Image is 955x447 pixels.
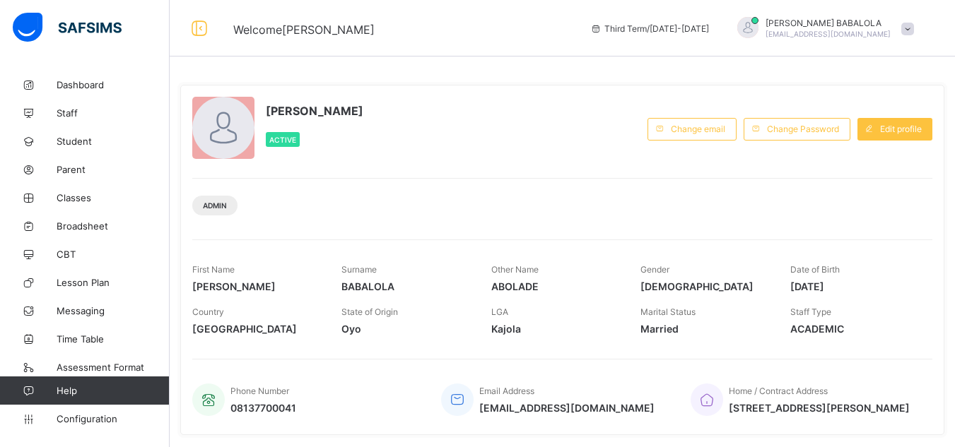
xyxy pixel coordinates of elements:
span: Married [640,323,768,335]
span: Classes [57,192,170,203]
span: Change Password [767,124,839,134]
span: Kajola [491,323,619,335]
span: Home / Contract Address [729,386,828,396]
span: [EMAIL_ADDRESS][DOMAIN_NAME] [766,30,891,38]
span: [EMAIL_ADDRESS][DOMAIN_NAME] [479,402,655,414]
span: State of Origin [341,306,398,317]
span: session/term information [590,23,709,34]
span: Surname [341,264,377,275]
span: Active [269,136,296,144]
span: ABOLADE [491,280,619,292]
span: Country [192,306,224,317]
span: 08137700041 [230,402,296,414]
span: Student [57,136,170,147]
img: safsims [13,13,122,42]
span: Configuration [57,413,169,424]
span: [DATE] [790,280,918,292]
span: [PERSON_NAME] [192,280,320,292]
span: Other Name [491,264,539,275]
span: Dashboard [57,79,170,90]
span: BABALOLA [341,280,469,292]
span: First Name [192,264,235,275]
span: Gender [640,264,669,275]
span: Staff [57,107,170,119]
span: [PERSON_NAME] BABALOLA [766,18,891,28]
span: Admin [203,201,227,210]
span: Welcome [PERSON_NAME] [233,23,375,37]
span: Email Address [479,386,534,396]
span: Time Table [57,333,170,345]
span: [GEOGRAPHIC_DATA] [192,323,320,335]
span: [PERSON_NAME] [266,104,363,118]
span: Messaging [57,305,170,316]
span: Parent [57,164,170,175]
span: Oyo [341,323,469,335]
span: Help [57,385,169,396]
span: Change email [671,124,725,134]
span: Assessment Format [57,362,170,373]
span: ACADEMIC [790,323,918,335]
span: [STREET_ADDRESS][PERSON_NAME] [729,402,910,414]
div: DANIELBABALOLA [723,17,921,40]
span: Edit profile [880,124,922,134]
span: [DEMOGRAPHIC_DATA] [640,280,768,292]
span: Phone Number [230,386,289,396]
span: Date of Birth [790,264,840,275]
span: LGA [491,306,508,317]
span: Marital Status [640,306,696,317]
span: Lesson Plan [57,277,170,288]
span: Staff Type [790,306,831,317]
span: Broadsheet [57,220,170,232]
span: CBT [57,249,170,260]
